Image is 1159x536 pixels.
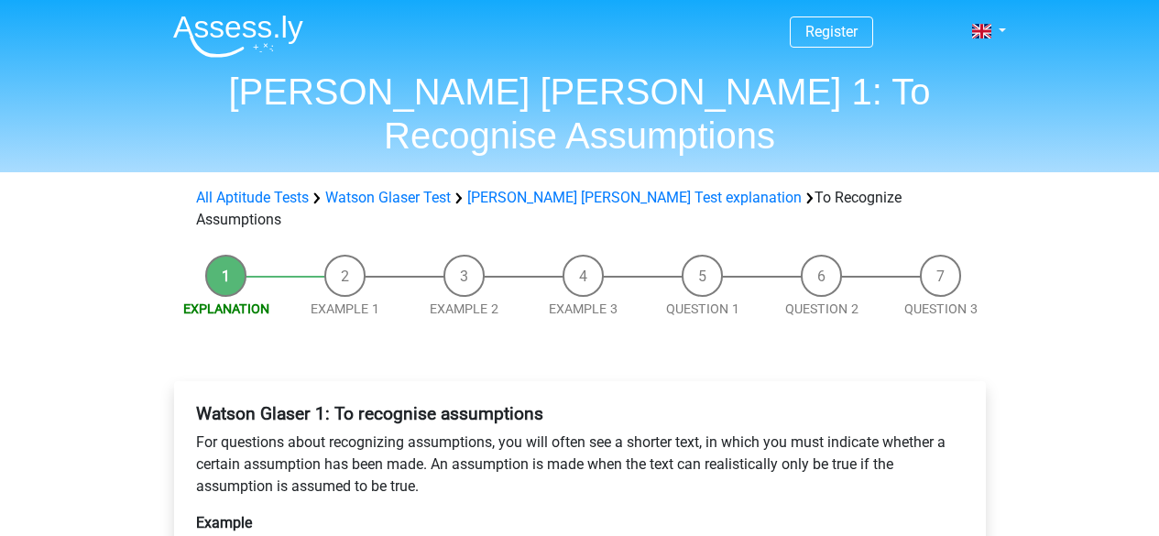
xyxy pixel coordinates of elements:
[785,301,858,316] a: Question 2
[325,189,451,206] a: Watson Glaser Test
[196,403,543,424] b: Watson Glaser 1: To recognise assumptions
[430,301,498,316] a: Example 2
[196,189,309,206] a: All Aptitude Tests
[196,432,964,498] p: For questions about recognizing assumptions, you will often see a shorter text, in which you must...
[549,301,618,316] a: Example 3
[666,301,739,316] a: Question 1
[311,301,379,316] a: Example 1
[159,70,1001,158] h1: [PERSON_NAME] [PERSON_NAME] 1: To Recognise Assumptions
[183,301,269,316] a: Explanation
[189,187,971,231] div: To Recognize Assumptions
[173,15,303,58] img: Assessly
[805,23,858,40] a: Register
[904,301,978,316] a: Question 3
[196,514,252,531] b: Example
[467,189,802,206] a: [PERSON_NAME] [PERSON_NAME] Test explanation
